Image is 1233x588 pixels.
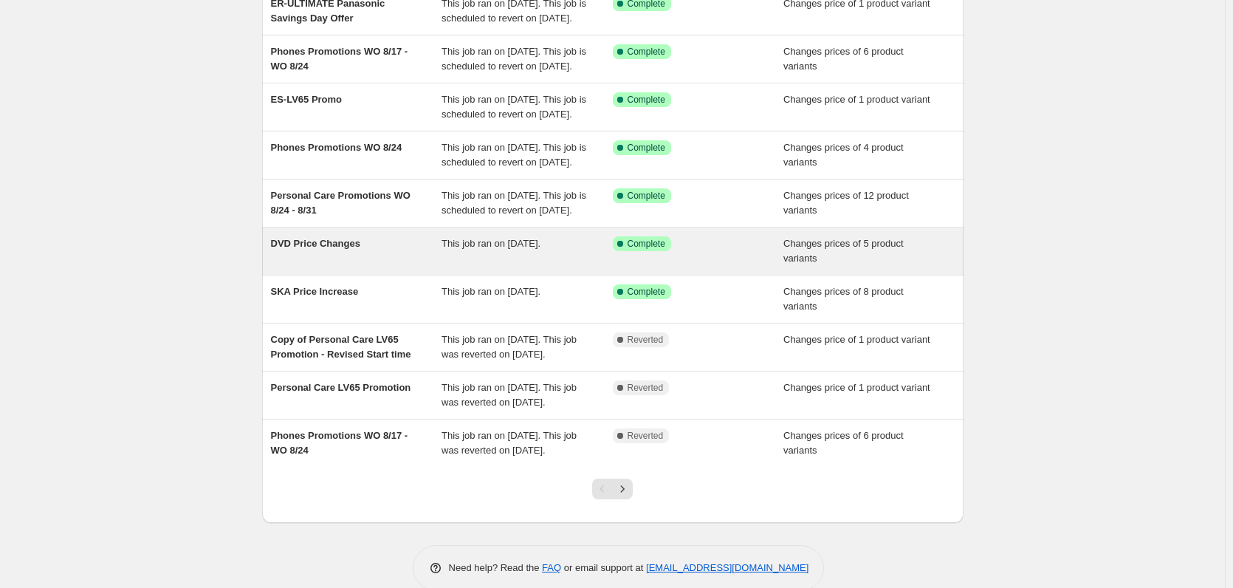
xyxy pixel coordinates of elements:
span: Complete [628,46,665,58]
span: DVD Price Changes [271,238,360,249]
span: Changes prices of 8 product variants [783,286,904,312]
span: Reverted [628,334,664,346]
span: Need help? Read the [449,562,543,573]
span: Phones Promotions WO 8/17 - WO 8/24 [271,430,408,456]
span: Complete [628,238,665,250]
span: This job ran on [DATE]. [442,238,540,249]
span: Changes prices of 4 product variants [783,142,904,168]
span: This job ran on [DATE]. This job is scheduled to revert on [DATE]. [442,94,586,120]
span: This job ran on [DATE]. This job was reverted on [DATE]. [442,430,577,456]
button: Next [612,479,633,499]
span: This job ran on [DATE]. This job is scheduled to revert on [DATE]. [442,46,586,72]
span: Changes price of 1 product variant [783,334,930,345]
span: Complete [628,190,665,202]
span: Reverted [628,382,664,394]
a: [EMAIL_ADDRESS][DOMAIN_NAME] [646,562,808,573]
a: FAQ [542,562,561,573]
span: Changes prices of 6 product variants [783,430,904,456]
span: or email support at [561,562,646,573]
span: Personal Care Promotions WO 8/24 - 8/31 [271,190,411,216]
span: Changes prices of 12 product variants [783,190,909,216]
span: This job ran on [DATE]. This job is scheduled to revert on [DATE]. [442,190,586,216]
span: Complete [628,142,665,154]
span: This job ran on [DATE]. [442,286,540,297]
nav: Pagination [592,479,633,499]
span: This job ran on [DATE]. This job was reverted on [DATE]. [442,382,577,408]
span: Changes price of 1 product variant [783,94,930,105]
span: Complete [628,94,665,106]
span: Changes prices of 5 product variants [783,238,904,264]
span: This job ran on [DATE]. This job was reverted on [DATE]. [442,334,577,360]
span: Changes prices of 6 product variants [783,46,904,72]
span: Complete [628,286,665,298]
span: SKA Price Increase [271,286,359,297]
span: Reverted [628,430,664,442]
span: Phones Promotions WO 8/17 - WO 8/24 [271,46,408,72]
span: Phones Promotions WO 8/24 [271,142,402,153]
span: This job ran on [DATE]. This job is scheduled to revert on [DATE]. [442,142,586,168]
span: Personal Care LV65 Promotion [271,382,411,393]
span: Changes price of 1 product variant [783,382,930,393]
span: ES-LV65 Promo [271,94,343,105]
span: Copy of Personal Care LV65 Promotion - Revised Start time [271,334,411,360]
